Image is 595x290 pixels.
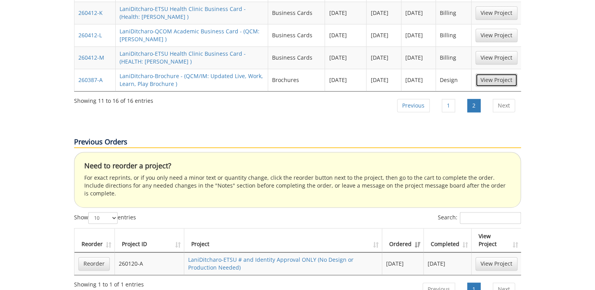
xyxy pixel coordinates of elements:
[401,46,436,69] td: [DATE]
[366,69,401,91] td: [DATE]
[475,73,517,87] a: View Project
[460,212,521,224] input: Search:
[325,24,366,46] td: [DATE]
[401,69,436,91] td: [DATE]
[84,162,511,170] h4: Need to reorder a project?
[438,212,521,224] label: Search:
[78,257,110,270] a: Reorder
[268,69,325,91] td: Brochures
[268,2,325,24] td: Business Cards
[74,212,136,224] label: Show entries
[120,27,259,43] a: LaniDitcharo-QCOM Academic Business Card - (QCM: [PERSON_NAME] )
[475,51,517,64] a: View Project
[436,46,472,69] td: Billing
[120,72,263,88] a: LaniDitcharo-Brochure - (QCM/IM: Updated Live, Work, Learn, Play Brochure )
[78,31,102,39] a: 260412-L
[472,228,521,252] th: View Project: activate to sort column ascending
[120,5,246,20] a: LaniDitcharo-ETSU Health Clinic Business Card - (Health: [PERSON_NAME] )
[325,2,366,24] td: [DATE]
[401,24,436,46] td: [DATE]
[115,252,184,275] td: 260120-A
[325,69,366,91] td: [DATE]
[120,50,246,65] a: LaniDitcharo-ETSU Health Clinic Business Card - (HEALTH: [PERSON_NAME] )
[366,24,401,46] td: [DATE]
[442,99,455,112] a: 1
[475,257,517,270] a: View Project
[325,46,366,69] td: [DATE]
[74,94,153,105] div: Showing 11 to 16 of 16 entries
[88,212,118,224] select: Showentries
[475,29,517,42] a: View Project
[424,252,472,275] td: [DATE]
[401,2,436,24] td: [DATE]
[424,228,472,252] th: Completed: activate to sort column ascending
[268,24,325,46] td: Business Cards
[268,46,325,69] td: Business Cards
[467,99,481,112] a: 2
[184,228,382,252] th: Project: activate to sort column ascending
[475,6,517,20] a: View Project
[74,277,144,288] div: Showing 1 to 1 of 1 entries
[188,256,354,271] a: LaniDitcharo-ETSU # and Identity Approval ONLY (No Design or Production Needed)
[78,76,103,84] a: 260387-A
[74,137,521,148] p: Previous Orders
[436,69,472,91] td: Design
[74,228,115,252] th: Reorder: activate to sort column ascending
[436,24,472,46] td: Billing
[366,2,401,24] td: [DATE]
[436,2,472,24] td: Billing
[115,228,184,252] th: Project ID: activate to sort column ascending
[78,9,103,16] a: 260412-K
[397,99,430,112] a: Previous
[366,46,401,69] td: [DATE]
[382,228,424,252] th: Ordered: activate to sort column ascending
[84,174,511,197] p: For exact reprints, or if you only need a minor text or quantity change, click the reorder button...
[382,252,424,275] td: [DATE]
[493,99,515,112] a: Next
[78,54,104,61] a: 260412-M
